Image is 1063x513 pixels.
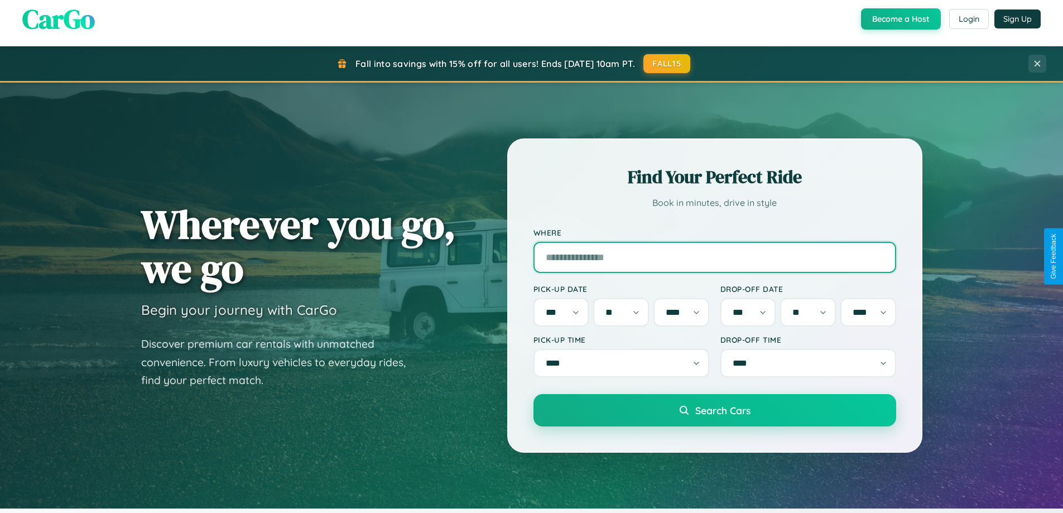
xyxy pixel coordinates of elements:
button: Login [949,9,989,29]
button: FALL15 [643,54,690,73]
span: Fall into savings with 15% off for all users! Ends [DATE] 10am PT. [355,58,635,69]
label: Drop-off Date [720,284,896,294]
h2: Find Your Perfect Ride [533,165,896,189]
p: Book in minutes, drive in style [533,195,896,211]
p: Discover premium car rentals with unmatched convenience. From luxury vehicles to everyday rides, ... [141,335,420,390]
label: Pick-up Date [533,284,709,294]
span: Search Cars [695,404,751,416]
button: Search Cars [533,394,896,426]
h1: Wherever you go, we go [141,202,456,290]
label: Pick-up Time [533,335,709,344]
button: Sign Up [994,9,1041,28]
button: Become a Host [861,8,941,30]
label: Where [533,228,896,237]
h3: Begin your journey with CarGo [141,301,337,318]
label: Drop-off Time [720,335,896,344]
div: Give Feedback [1050,234,1057,279]
span: CarGo [22,1,95,37]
